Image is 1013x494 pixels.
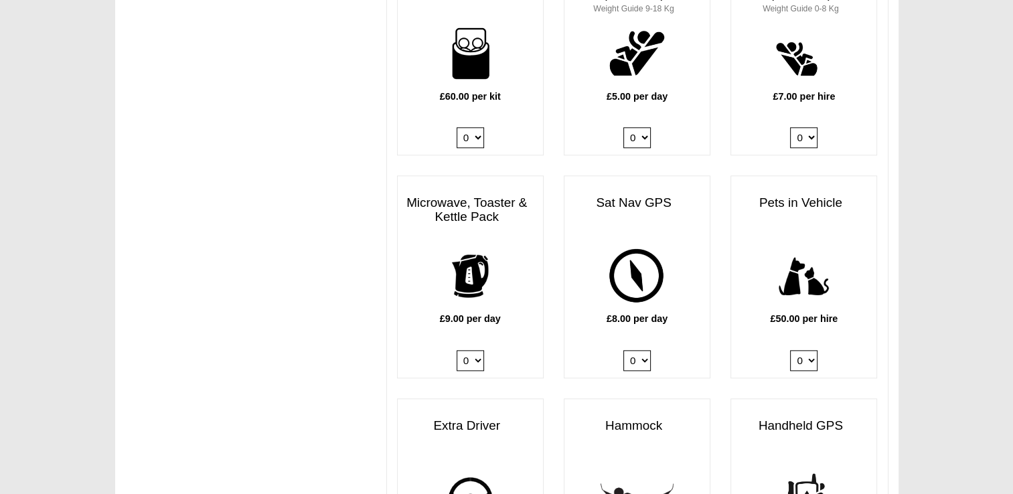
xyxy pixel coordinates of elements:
img: baby.png [767,17,840,90]
b: £5.00 per day [607,91,668,102]
b: £9.00 per day [440,313,501,324]
img: kettle.png [434,240,507,313]
h3: Pets in Vehicle [731,189,876,217]
img: bedding-for-two.png [434,17,507,90]
h3: Hammock [564,412,710,440]
b: £50.00 per hire [770,313,838,324]
img: child.png [601,17,674,90]
img: gps.png [601,240,674,313]
img: pets.png [767,240,840,313]
h3: Sat Nav GPS [564,189,710,217]
h3: Extra Driver [398,412,543,440]
b: £8.00 per day [607,313,668,324]
small: Weight Guide 0-8 Kg [763,4,839,13]
h3: Microwave, Toaster & Kettle Pack [398,189,543,231]
b: £7.00 per hire [773,91,835,102]
small: Weight Guide 9-18 Kg [593,4,674,13]
h3: Handheld GPS [731,412,876,440]
b: £60.00 per kit [440,91,501,102]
